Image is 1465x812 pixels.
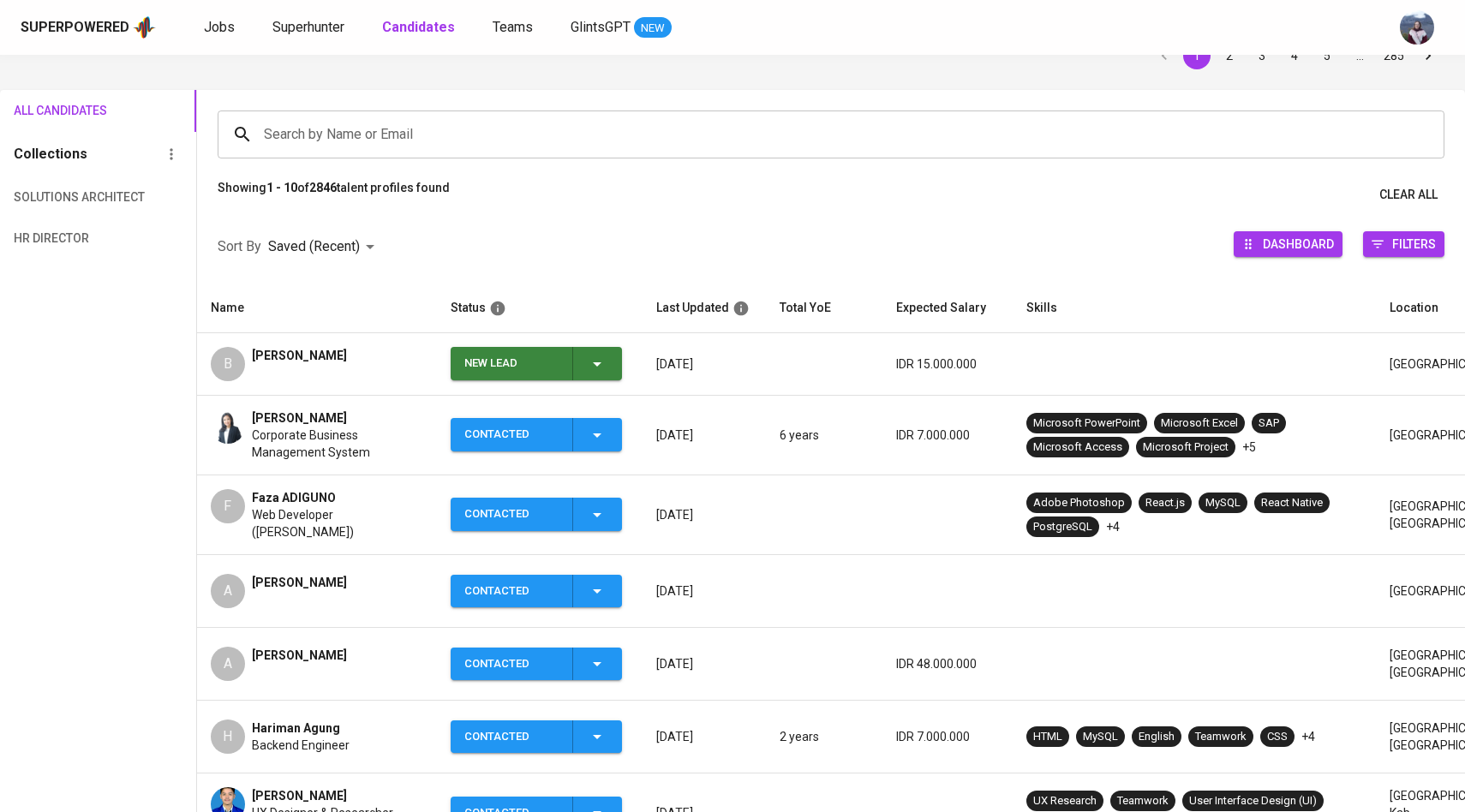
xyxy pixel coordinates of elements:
div: Superpowered [21,18,129,38]
p: [DATE] [656,655,752,672]
button: Go to page 5 [1313,42,1341,69]
span: [PERSON_NAME] [252,647,347,664]
div: Adobe Photoshop [1033,495,1125,511]
button: Filters [1363,231,1444,257]
button: Go to page 4 [1281,42,1308,69]
p: IDR 7.000.000 [896,427,999,444]
div: PostgreSQL [1033,519,1092,535]
span: Dashboard [1263,232,1334,255]
div: Teamwork [1117,793,1169,809]
p: IDR 7.000.000 [896,728,999,745]
div: … [1346,47,1373,64]
a: Jobs [204,17,238,39]
button: New Lead [451,347,622,380]
div: Microsoft Access [1033,439,1122,456]
span: Superhunter [272,19,344,35]
div: A [211,647,245,681]
p: [DATE] [656,355,752,373]
p: +4 [1301,728,1315,745]
div: SAP [1259,415,1279,432]
div: Contacted [464,648,559,681]
button: Contacted [451,720,622,754]
p: Saved (Recent) [268,236,360,257]
span: Backend Engineer [252,737,350,754]
b: Candidates [382,19,455,35]
span: Filters [1392,232,1436,255]
span: GlintsGPT [571,19,631,35]
div: Contacted [464,418,559,451]
span: All Candidates [14,100,107,122]
div: React.js [1145,495,1185,511]
p: 2 years [780,728,869,745]
button: Go to page 2 [1216,42,1243,69]
p: IDR 15.000.000 [896,355,999,373]
p: Sort By [218,236,261,257]
div: H [211,719,245,754]
th: Total YoE [766,284,882,333]
button: Contacted [451,648,622,681]
span: Corporate Business Management System [252,427,423,461]
img: 411f3a9335a3cd78138b3197b573be7a.jpg [211,409,245,444]
p: 6 years [780,427,869,444]
button: Go to page 3 [1248,42,1276,69]
span: Faza ADIGUNO [252,489,336,506]
div: Contacted [464,575,559,608]
div: MySQL [1083,729,1118,745]
span: HR Director [14,228,107,249]
button: Clear All [1372,179,1444,211]
a: Candidates [382,17,458,39]
th: Last Updated [643,284,766,333]
div: A [211,574,245,608]
h6: Collections [14,142,87,166]
button: Contacted [451,498,622,531]
p: [DATE] [656,506,752,523]
span: Jobs [204,19,235,35]
b: 1 - 10 [266,181,297,194]
p: Showing of talent profiles found [218,179,450,211]
div: HTML [1033,729,1062,745]
th: Status [437,284,643,333]
a: Teams [493,17,536,39]
span: [PERSON_NAME] [252,574,347,591]
p: +4 [1106,518,1120,535]
span: [PERSON_NAME] [252,409,347,427]
div: Saved (Recent) [268,231,380,263]
button: Contacted [451,418,622,451]
p: [DATE] [656,728,752,745]
button: Go to next page [1414,42,1442,69]
div: Teamwork [1195,729,1247,745]
th: Name [197,284,437,333]
div: Microsoft PowerPoint [1033,415,1140,432]
span: Hariman Agung [252,719,340,737]
span: Solutions Architect [14,187,107,208]
span: NEW [634,20,672,37]
img: app logo [133,15,156,40]
div: English [1139,729,1175,745]
button: Dashboard [1234,231,1342,257]
div: UX Research [1033,793,1097,809]
nav: pagination navigation [1148,42,1444,69]
div: React Native [1261,495,1323,511]
div: MySQL [1205,495,1241,511]
div: CSS [1267,729,1288,745]
div: User Interface Design (UI) [1189,793,1317,809]
div: Contacted [464,720,559,754]
img: christine.raharja@glints.com [1400,10,1434,45]
div: Contacted [464,498,559,531]
th: Expected Salary [882,284,1013,333]
b: 2846 [309,181,337,194]
button: Go to page 285 [1378,42,1409,69]
div: New Lead [464,347,559,380]
div: F [211,489,245,523]
span: Teams [493,19,533,35]
span: Clear All [1379,184,1438,206]
div: Microsoft Project [1143,439,1229,456]
p: [DATE] [656,582,752,600]
span: Web Developer ([PERSON_NAME]) [252,506,423,540]
p: +5 [1242,439,1256,456]
button: Contacted [451,575,622,608]
p: [DATE] [656,427,752,444]
button: page 1 [1183,42,1211,69]
span: [PERSON_NAME] [252,787,347,804]
span: [PERSON_NAME] [252,347,347,364]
